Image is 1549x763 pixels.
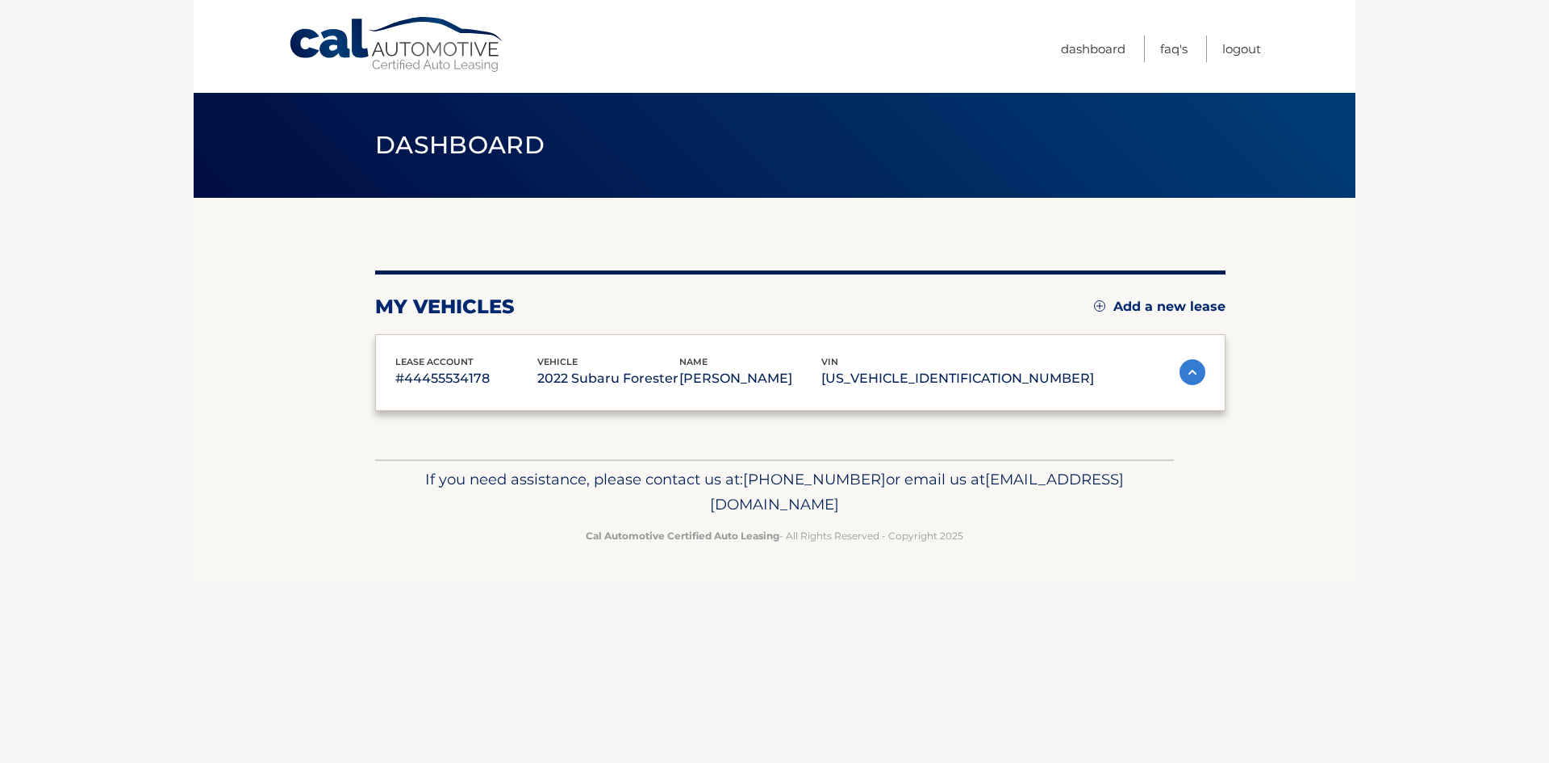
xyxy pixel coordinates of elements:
h2: my vehicles [375,295,515,319]
a: Dashboard [1061,36,1125,62]
img: accordion-active.svg [1179,359,1205,385]
span: vehicle [537,356,578,367]
a: Add a new lease [1094,299,1225,315]
a: Logout [1222,36,1261,62]
p: - All Rights Reserved - Copyright 2025 [386,527,1163,544]
p: #44455534178 [395,367,537,390]
p: [PERSON_NAME] [679,367,821,390]
span: [PHONE_NUMBER] [743,470,886,488]
span: name [679,356,708,367]
p: [US_VEHICLE_IDENTIFICATION_NUMBER] [821,367,1094,390]
span: Dashboard [375,130,545,160]
p: If you need assistance, please contact us at: or email us at [386,467,1163,518]
a: FAQ's [1160,36,1188,62]
p: 2022 Subaru Forester [537,367,679,390]
a: Cal Automotive [288,16,506,73]
span: vin [821,356,838,367]
strong: Cal Automotive Certified Auto Leasing [586,530,779,542]
span: lease account [395,356,474,367]
img: add.svg [1094,300,1105,312]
